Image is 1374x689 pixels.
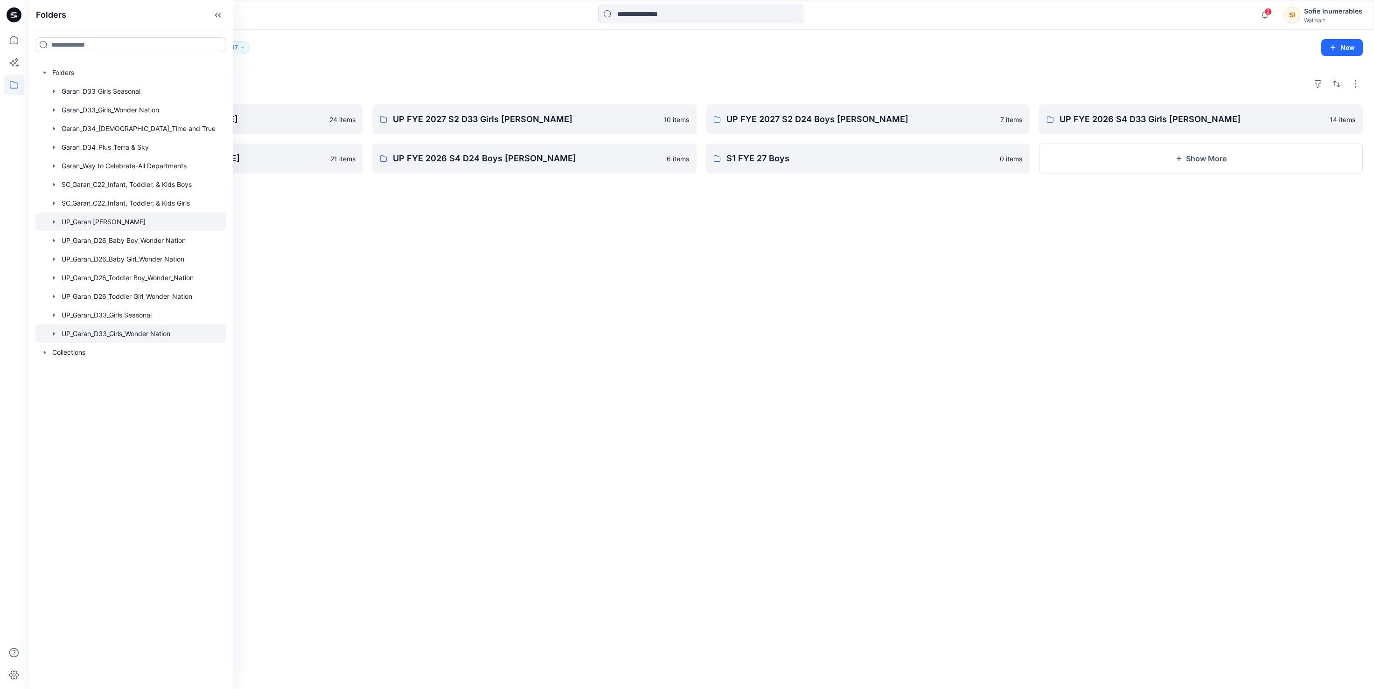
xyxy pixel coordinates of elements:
[1000,154,1022,164] p: 0 items
[219,41,250,54] button: 37
[372,104,696,134] a: UP FYE 2027 S2 D33 Girls [PERSON_NAME]10 items
[667,154,689,164] p: 6 items
[1039,144,1363,173] button: Show More
[1264,8,1272,15] span: 2
[1321,39,1363,56] button: New
[663,115,689,124] p: 10 items
[706,144,1030,173] a: S1 FYE 27 Boys0 items
[1304,17,1362,24] div: Walmart
[1000,115,1022,124] p: 7 items
[1060,113,1324,126] p: UP FYE 2026 S4 D33 Girls [PERSON_NAME]
[1304,6,1362,17] div: Sofie Inumerables
[393,152,661,165] p: UP FYE 2026 S4 D24 Boys [PERSON_NAME]
[330,154,356,164] p: 21 items
[329,115,356,124] p: 24 items
[231,42,238,53] p: 37
[1330,115,1355,124] p: 14 items
[372,144,696,173] a: UP FYE 2026 S4 D24 Boys [PERSON_NAME]6 items
[726,152,994,165] p: S1 FYE 27 Boys
[1283,7,1300,23] div: SI
[726,113,995,126] p: UP FYE 2027 S2 D24 Boys [PERSON_NAME]
[706,104,1030,134] a: UP FYE 2027 S2 D24 Boys [PERSON_NAME]7 items
[393,113,657,126] p: UP FYE 2027 S2 D33 Girls [PERSON_NAME]
[1039,104,1363,134] a: UP FYE 2026 S4 D33 Girls [PERSON_NAME]14 items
